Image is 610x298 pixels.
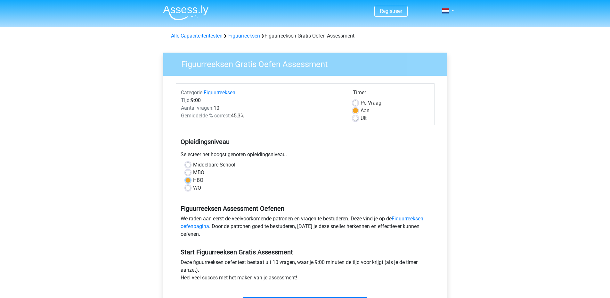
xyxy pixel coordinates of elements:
label: Vraag [361,99,381,107]
label: MBO [193,169,204,176]
h5: Figuurreeksen Assessment Oefenen [181,205,430,212]
label: WO [193,184,201,192]
a: Figuurreeksen [228,33,260,39]
img: Assessly [163,5,208,20]
a: Figuurreeksen [204,89,235,96]
h3: Figuurreeksen Gratis Oefen Assessment [174,57,442,69]
label: HBO [193,176,203,184]
span: Categorie: [181,89,204,96]
span: Per [361,100,368,106]
h5: Opleidingsniveau [181,135,430,148]
a: Registreer [380,8,402,14]
span: Gemiddelde % correct: [181,113,231,119]
label: Aan [361,107,370,115]
div: 9:00 [176,97,348,104]
div: We raden aan eerst de veelvoorkomende patronen en vragen te bestuderen. Deze vind je op de . Door... [176,215,435,241]
label: Uit [361,115,367,122]
span: Aantal vragen: [181,105,214,111]
div: Selecteer het hoogst genoten opleidingsniveau. [176,151,435,161]
span: Tijd: [181,97,191,103]
a: Alle Capaciteitentesten [171,33,223,39]
h5: Start Figuurreeksen Gratis Assessment [181,248,430,256]
div: 10 [176,104,348,112]
label: Middelbare School [193,161,235,169]
div: 45,3% [176,112,348,120]
div: Timer [353,89,429,99]
div: Deze figuurreeksen oefentest bestaat uit 10 vragen, waar je 9:00 minuten de tijd voor krijgt (als... [176,259,435,284]
div: Figuurreeksen Gratis Oefen Assessment [168,32,442,40]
